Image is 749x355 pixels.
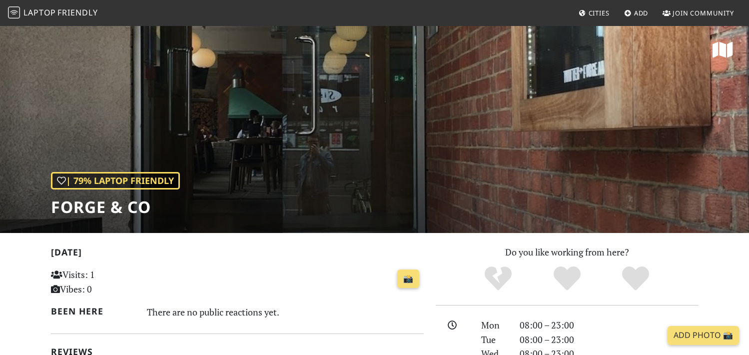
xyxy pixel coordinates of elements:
span: Join Community [673,8,734,17]
div: There are no public reactions yet. [147,304,424,320]
a: Join Community [659,4,738,22]
p: Visits: 1 Vibes: 0 [51,267,167,296]
a: Add Photo 📸 [668,326,739,345]
div: Definitely! [601,265,670,292]
span: Friendly [57,7,97,18]
h2: Been here [51,306,135,316]
a: 📸 [397,269,419,288]
div: 08:00 – 23:00 [514,332,705,347]
div: Mon [475,318,513,332]
span: Laptop [23,7,56,18]
div: 08:00 – 23:00 [514,318,705,332]
div: | 79% Laptop Friendly [51,172,180,189]
a: LaptopFriendly LaptopFriendly [8,4,98,22]
div: Tue [475,332,513,347]
img: LaptopFriendly [8,6,20,18]
h1: Forge & Co [51,197,180,216]
span: Cities [589,8,610,17]
p: Do you like working from here? [436,245,699,259]
a: Add [620,4,653,22]
div: Yes [533,265,602,292]
a: Cities [575,4,614,22]
span: Add [634,8,649,17]
h2: [DATE] [51,247,424,261]
div: No [464,265,533,292]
